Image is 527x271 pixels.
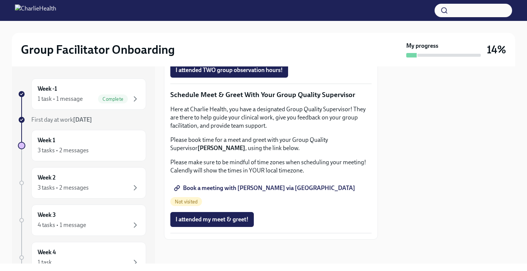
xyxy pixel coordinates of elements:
[406,42,438,50] strong: My progress
[98,96,128,102] span: Complete
[18,167,146,199] a: Week 23 tasks • 2 messages
[15,4,56,16] img: CharlieHealth
[38,258,52,267] div: 1 task
[38,95,83,103] div: 1 task • 1 message
[170,63,288,78] button: I attended TWO group observation hours!
[38,248,56,256] h6: Week 4
[18,116,146,124] a: First day at work[DATE]
[176,184,355,192] span: Book a meeting with [PERSON_NAME] via [GEOGRAPHIC_DATA]
[176,66,283,74] span: I attended TWO group observation hours!
[38,184,89,192] div: 3 tasks • 2 messages
[38,146,89,155] div: 3 tasks • 2 messages
[170,199,202,205] span: Not visited
[18,130,146,161] a: Week 13 tasks • 2 messages
[176,216,249,223] span: I attended my meet & greet!
[31,116,92,123] span: First day at work
[170,212,254,227] button: I attended my meet & greet!
[18,205,146,236] a: Week 34 tasks • 1 message
[38,85,57,93] h6: Week -1
[198,144,245,152] strong: [PERSON_NAME]
[38,221,86,229] div: 4 tasks • 1 message
[73,116,92,123] strong: [DATE]
[170,181,360,196] a: Book a meeting with [PERSON_NAME] via [GEOGRAPHIC_DATA]
[170,105,372,130] p: Here at Charlie Health, you have a designated Group Quality Supervisor! They are there to help gu...
[38,174,56,182] h6: Week 2
[487,43,506,56] h3: 14%
[170,158,372,175] p: Please make sure to be mindful of time zones when scheduling your meeting! Calendly will show the...
[38,211,56,219] h6: Week 3
[18,78,146,110] a: Week -11 task • 1 messageComplete
[170,90,372,100] p: Schedule Meet & Greet With Your Group Quality Supervisor
[21,42,175,57] h2: Group Facilitator Onboarding
[38,136,55,144] h6: Week 1
[170,136,372,152] p: Please book time for a meet and greet with your Group Quality Supervisor , using the link below.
